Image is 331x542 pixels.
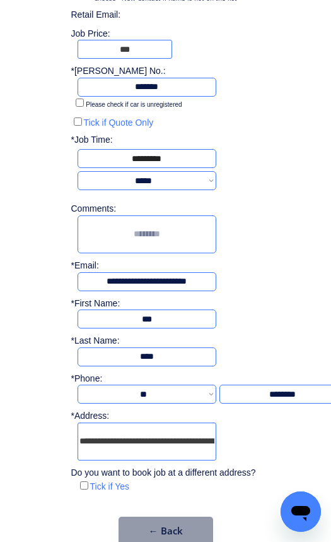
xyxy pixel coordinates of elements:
[71,373,120,385] div: *Phone:
[281,491,321,532] iframe: Button to launch messaging window
[71,298,120,310] div: *First Name:
[71,335,120,347] div: *Last Name:
[71,260,120,272] div: *Email:
[71,134,120,147] div: *Job Time:
[71,410,120,423] div: *Address:
[86,101,182,108] label: Please check if car is unregistered
[71,65,166,78] div: *[PERSON_NAME] No.:
[84,117,154,128] label: Tick if Quote Only
[71,28,273,40] div: Job Price:
[71,467,265,479] div: Do you want to book job at a different address?
[71,203,120,215] div: Comments:
[90,481,130,491] label: Tick if Yes
[71,9,273,21] div: Retail Email:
